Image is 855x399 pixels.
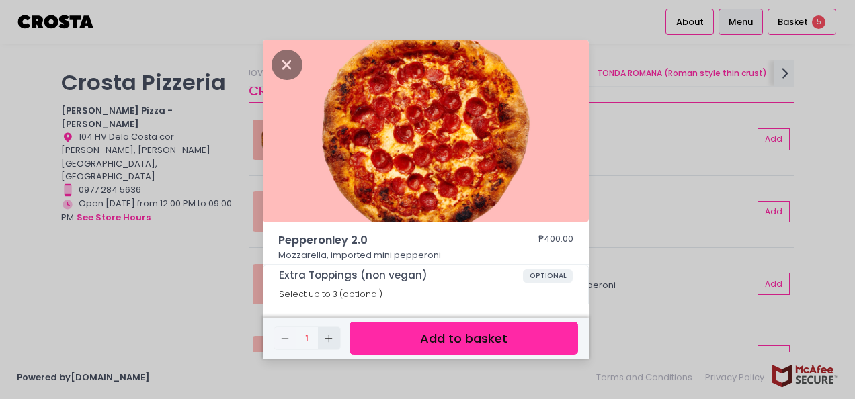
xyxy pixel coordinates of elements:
[272,57,302,71] button: Close
[523,269,573,283] span: OPTIONAL
[278,232,500,249] span: Pepperonley 2.0
[263,40,589,222] img: Pepperonley 2.0
[526,300,573,325] div: + ₱100.00
[279,288,382,300] span: Select up to 3 (optional)
[350,322,578,355] button: Add to basket
[278,249,574,262] p: Mozzarella, imported mini pepperoni
[538,232,573,249] div: ₱400.00
[279,269,523,281] span: Extra Toppings (non vegan)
